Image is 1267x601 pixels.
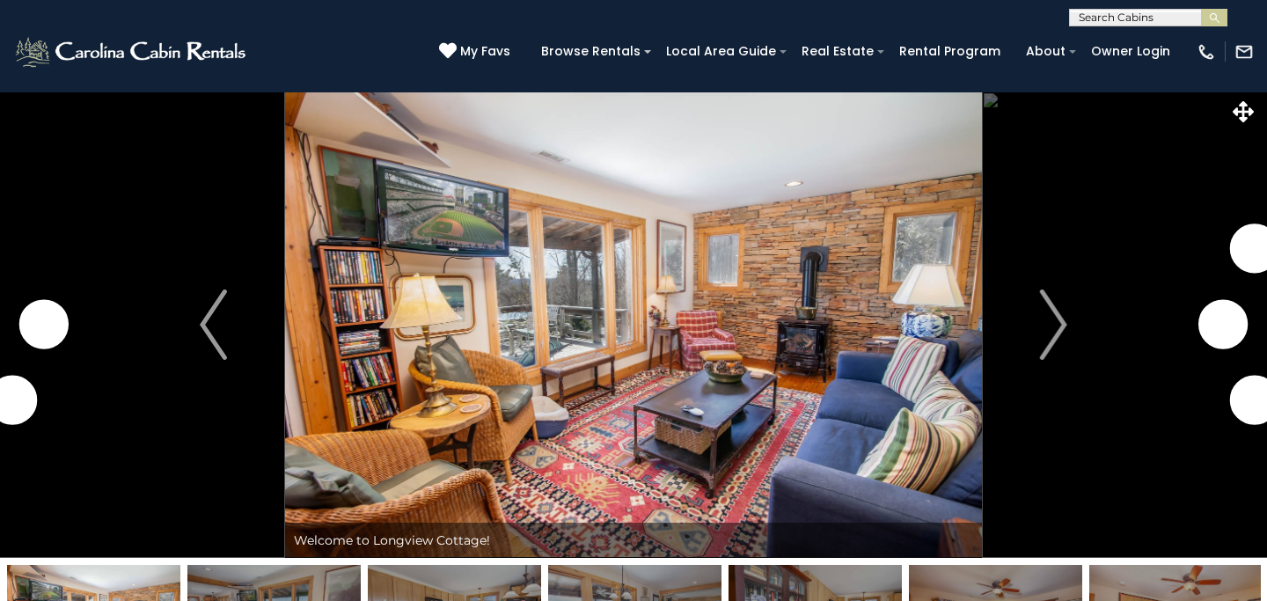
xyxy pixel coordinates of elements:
[13,34,251,70] img: White-1-2.png
[142,92,285,558] button: Previous
[532,38,649,65] a: Browse Rentals
[460,42,510,61] span: My Favs
[793,38,883,65] a: Real Estate
[890,38,1009,65] a: Rental Program
[439,42,515,62] a: My Favs
[285,523,982,558] div: Welcome to Longview Cottage!
[1040,290,1066,360] img: arrow
[1197,42,1216,62] img: phone-regular-white.png
[1082,38,1179,65] a: Owner Login
[200,290,226,360] img: arrow
[1234,42,1254,62] img: mail-regular-white.png
[657,38,785,65] a: Local Area Guide
[982,92,1125,558] button: Next
[1017,38,1074,65] a: About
